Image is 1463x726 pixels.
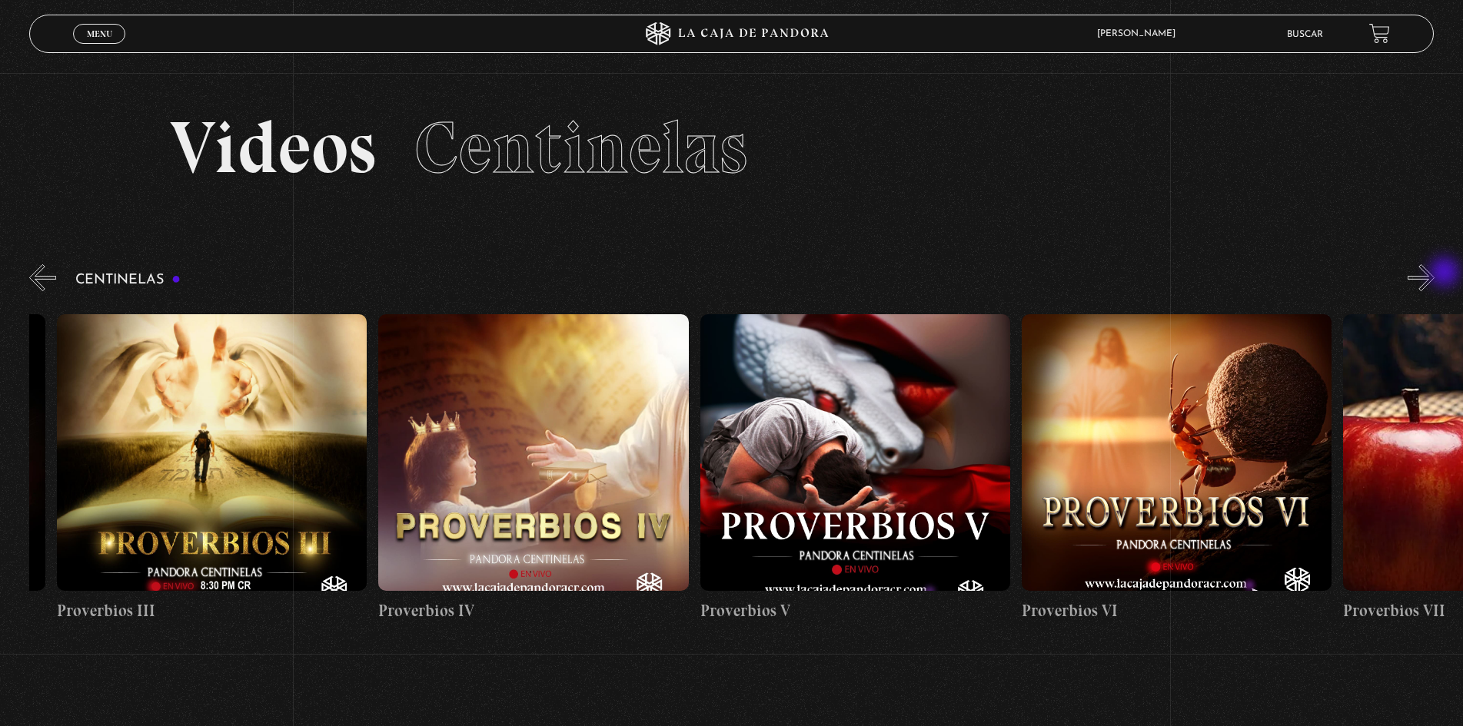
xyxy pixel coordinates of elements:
a: Proverbios V [700,303,1010,635]
h4: Proverbios III [57,598,367,623]
a: View your shopping cart [1369,23,1390,44]
span: [PERSON_NAME] [1089,29,1191,38]
h4: Proverbios IV [378,598,688,623]
a: Proverbios IV [378,303,688,635]
span: Centinelas [414,104,747,191]
button: Previous [29,264,56,291]
a: Proverbios III [57,303,367,635]
h2: Videos [170,111,1294,184]
h4: Proverbios VI [1022,598,1332,623]
h3: Centinelas [75,273,181,287]
a: Proverbios VI [1022,303,1332,635]
a: Buscar [1287,30,1323,39]
span: Menu [87,29,112,38]
h4: Proverbios V [700,598,1010,623]
button: Next [1408,264,1435,291]
span: Cerrar [81,42,118,53]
